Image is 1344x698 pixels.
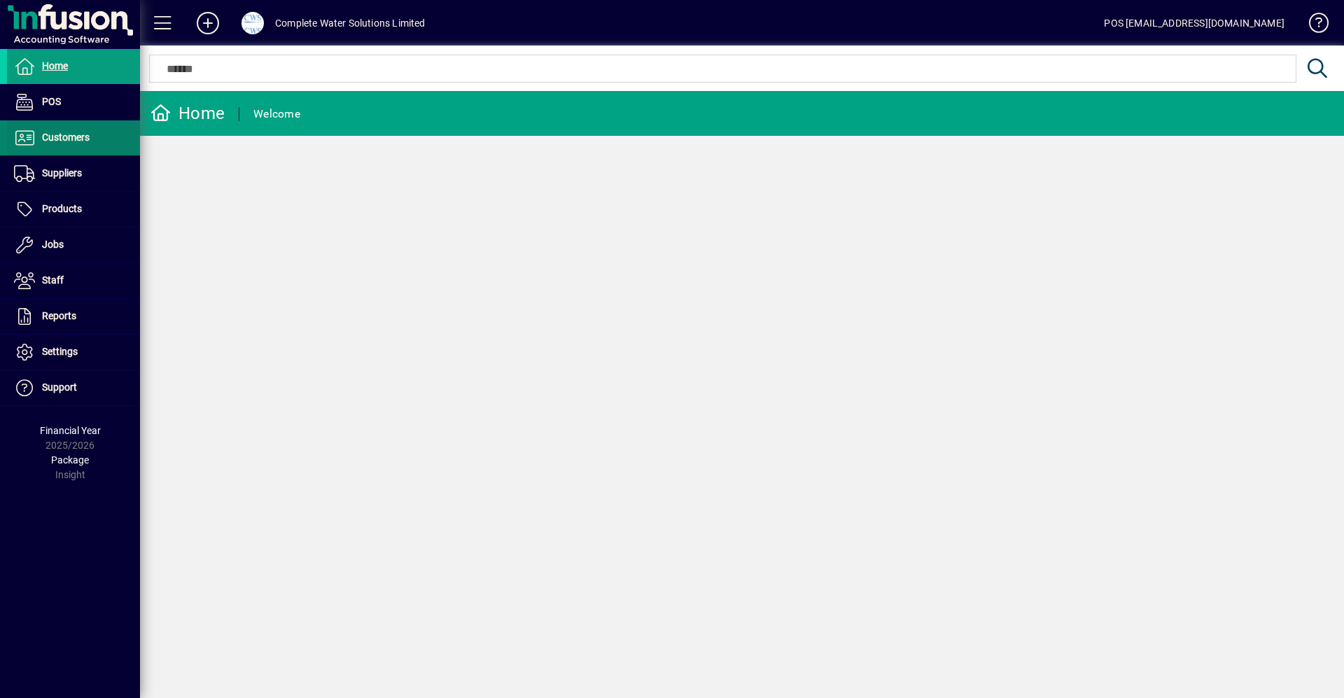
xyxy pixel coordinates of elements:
a: Reports [7,299,140,334]
span: Financial Year [40,425,101,436]
a: Suppliers [7,156,140,191]
span: Staff [42,274,64,286]
a: Customers [7,120,140,155]
div: Home [150,102,225,125]
a: Support [7,370,140,405]
span: Suppliers [42,167,82,179]
span: Home [42,60,68,71]
span: Package [51,454,89,466]
div: Welcome [253,103,300,125]
a: Jobs [7,228,140,263]
span: Jobs [42,239,64,250]
a: Products [7,192,140,227]
button: Profile [230,11,275,36]
span: Customers [42,132,90,143]
span: Reports [42,310,76,321]
a: Staff [7,263,140,298]
span: Settings [42,346,78,357]
span: Support [42,382,77,393]
span: Products [42,203,82,214]
div: POS [EMAIL_ADDRESS][DOMAIN_NAME] [1104,12,1284,34]
a: POS [7,85,140,120]
a: Settings [7,335,140,370]
div: Complete Water Solutions Limited [275,12,426,34]
a: Knowledge Base [1298,3,1326,48]
span: POS [42,96,61,107]
button: Add [185,11,230,36]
